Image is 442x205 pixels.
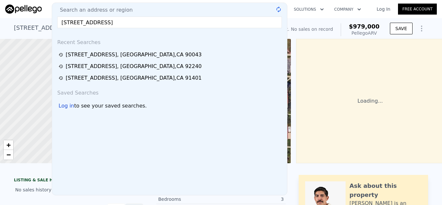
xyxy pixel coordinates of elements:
div: Recent Searches [55,33,284,49]
input: Enter an address, city, region, neighborhood or zip code [57,17,282,28]
div: Log in [59,102,74,110]
a: Log In [369,6,398,12]
div: 3 [221,196,284,202]
button: Solutions [289,4,329,15]
span: $979,000 [349,23,380,30]
div: Off Market. No sales on record [264,26,333,32]
img: Pellego [5,5,42,14]
div: [STREET_ADDRESS] , [GEOGRAPHIC_DATA] , CA 90043 [66,51,202,59]
div: [STREET_ADDRESS] , [GEOGRAPHIC_DATA] , CA 91401 [66,74,202,82]
div: Saved Searches [55,84,284,99]
span: to see your saved searches. [74,102,147,110]
a: Zoom in [4,140,13,150]
a: [STREET_ADDRESS], [GEOGRAPHIC_DATA],CA 92240 [59,63,282,70]
button: SAVE [390,23,413,34]
div: [STREET_ADDRESS] , [GEOGRAPHIC_DATA] , CA 90043 [14,23,169,32]
span: − [6,151,11,159]
div: LISTING & SALE HISTORY [14,177,143,184]
span: Search an address or region [55,6,133,14]
div: Bedrooms [158,196,221,202]
div: No sales history record for this property. [14,184,143,196]
a: Zoom out [4,150,13,160]
div: [STREET_ADDRESS] , [GEOGRAPHIC_DATA] , CA 92240 [66,63,202,70]
span: + [6,141,11,149]
a: [STREET_ADDRESS], [GEOGRAPHIC_DATA],CA 91401 [59,74,282,82]
div: Pellego ARV [349,30,380,36]
a: Free Account [398,4,437,15]
a: [STREET_ADDRESS], [GEOGRAPHIC_DATA],CA 90043 [59,51,282,59]
div: Ask about this property [349,181,422,199]
button: Company [329,4,366,15]
button: Show Options [415,22,428,35]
